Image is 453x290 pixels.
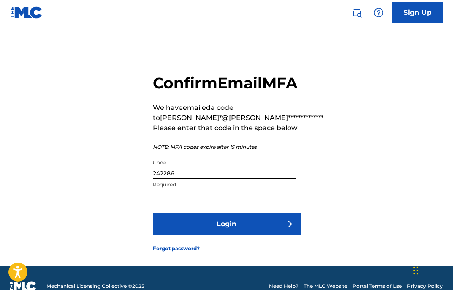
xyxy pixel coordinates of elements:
[304,282,347,290] a: The MLC Website
[348,4,365,21] a: Public Search
[413,258,418,283] div: Drag
[284,219,294,229] img: f7272a7cc735f4ea7f67.svg
[153,181,296,189] p: Required
[46,282,144,290] span: Mechanical Licensing Collective © 2025
[153,143,323,151] p: NOTE: MFA codes expire after 15 minutes
[374,8,384,18] img: help
[370,4,387,21] div: Help
[153,245,200,252] a: Forgot password?
[407,282,443,290] a: Privacy Policy
[352,8,362,18] img: search
[153,213,301,235] button: Login
[153,123,323,133] p: Please enter that code in the space below
[353,282,402,290] a: Portal Terms of Use
[411,249,453,290] iframe: Chat Widget
[392,2,443,23] a: Sign Up
[269,282,298,290] a: Need Help?
[153,74,323,93] h2: Confirm Email MFA
[10,6,43,19] img: MLC Logo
